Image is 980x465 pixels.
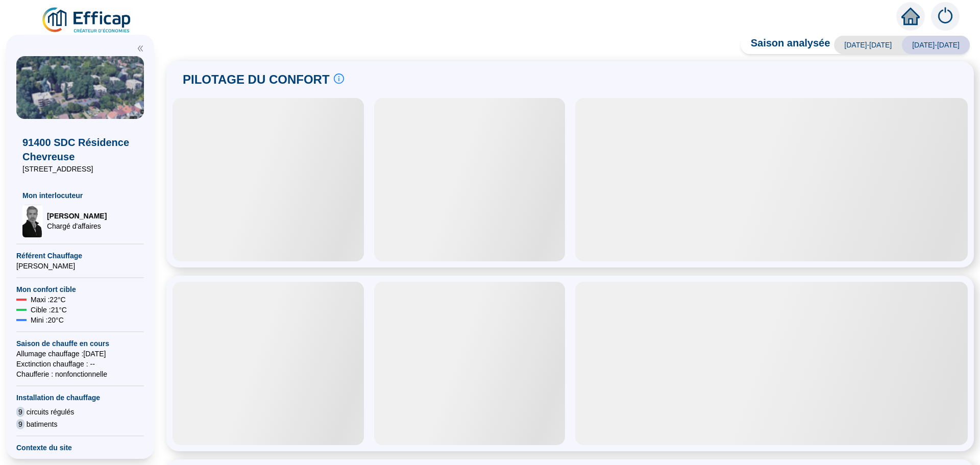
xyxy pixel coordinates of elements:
span: Mon confort cible [16,284,144,295]
span: 9 [16,407,24,417]
span: Référent Chauffage [16,251,144,261]
span: Chargé d'affaires [47,221,107,231]
span: [DATE]-[DATE] [902,36,970,54]
span: Installation de chauffage [16,393,144,403]
span: [STREET_ADDRESS] [22,164,138,174]
span: home [901,7,920,26]
span: Contexte du site [16,443,144,453]
span: Allumage chauffage : [DATE] [16,349,144,359]
span: circuits régulés [27,407,74,417]
span: [DATE]-[DATE] [834,36,902,54]
span: Mini : 20 °C [31,315,64,325]
span: Maxi : 22 °C [31,295,66,305]
span: Saison analysée [741,36,830,54]
span: batiments [27,419,58,429]
span: [PERSON_NAME] [47,211,107,221]
img: Chargé d'affaires [22,205,43,237]
span: 91400 SDC Résidence Chevreuse [22,135,138,164]
span: Cible : 21 °C [31,305,67,315]
span: Chaufferie : non fonctionnelle [16,369,144,379]
span: [PERSON_NAME] [16,261,144,271]
span: Mon interlocuteur [22,190,138,201]
span: Saison de chauffe en cours [16,338,144,349]
img: alerts [931,2,960,31]
span: PILOTAGE DU CONFORT [183,71,330,88]
span: info-circle [334,74,344,84]
span: double-left [137,45,144,52]
img: efficap energie logo [41,6,133,35]
span: 9 [16,419,24,429]
span: Exctinction chauffage : -- [16,359,144,369]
